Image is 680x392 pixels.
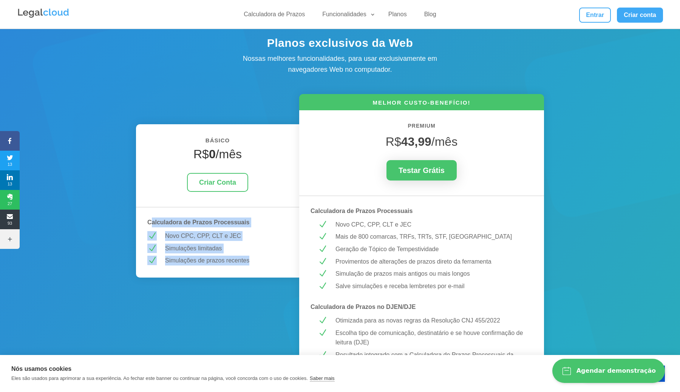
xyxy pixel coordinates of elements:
span: N [318,328,327,338]
a: Criar Conta [187,173,248,192]
span: N [318,281,327,291]
span: N [147,231,157,241]
strong: 43,99 [401,135,431,148]
a: Logo da Legalcloud [17,14,70,20]
h6: MELHOR CUSTO-BENEFÍCIO! [299,99,544,110]
div: Nossas melhores funcionalidades, para usar exclusivamente em navegadores Web no computador. [227,53,453,75]
span: N [318,269,327,278]
p: Salve simulações e receba lembretes por e-mail [335,281,525,291]
span: N [318,220,327,229]
h4: Planos exclusivos da Web [208,36,472,54]
span: N [147,244,157,253]
a: Criar conta [617,8,663,23]
span: N [318,316,327,325]
a: Saber mais [310,375,335,381]
a: Testar Grátis [386,160,457,181]
span: R$ /mês [386,135,457,148]
strong: Nós usamos cookies [11,366,71,372]
h6: BÁSICO [147,136,288,149]
a: Blog [420,11,441,22]
a: Entrar [579,8,611,23]
p: Mais de 800 comarcas, TRFs, TRTs, STF, [GEOGRAPHIC_DATA] [335,232,525,242]
a: Planos [384,11,411,22]
h6: PREMIUM [311,122,533,134]
strong: 0 [209,147,216,161]
a: Funcionalidades [318,11,376,22]
p: Geração de Tópico de Tempestividade [335,244,525,254]
strong: Calculadora de Prazos Processuais [311,208,413,214]
p: Escolha tipo de comunicação, destinatário e se houve confirmação de leitura (DJE) [335,328,525,347]
p: Eles são usados para aprimorar a sua experiência. Ao fechar este banner ou continuar na página, v... [11,375,308,381]
strong: Calculadora de Prazos no DJEN/DJE [311,304,416,310]
p: Novo CPC, CPP, CLT e JEC [165,231,288,241]
span: N [318,350,327,360]
span: N [318,232,327,241]
p: Novo CPC, CPP, CLT e JEC [335,220,525,230]
p: Simulações de prazos recentes [165,256,288,265]
span: N [318,257,327,266]
p: Simulações limitadas [165,244,288,253]
div: Resultado integrado com a Calculadora de Prazos Processuais da Legalcloud [335,350,525,369]
h4: R$ /mês [147,147,288,165]
span: N [318,244,327,254]
p: Simulação de prazos mais antigos ou mais longos [335,269,525,279]
img: Legalcloud Logo [17,8,70,19]
strong: Calculadora de Prazos Processuais [147,219,249,225]
p: Provimentos de alterações de prazos direto da ferramenta [335,257,525,267]
p: Otimizada para as novas regras da Resolução CNJ 455/2022 [335,316,525,326]
a: Calculadora de Prazos [239,11,309,22]
span: N [147,256,157,265]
